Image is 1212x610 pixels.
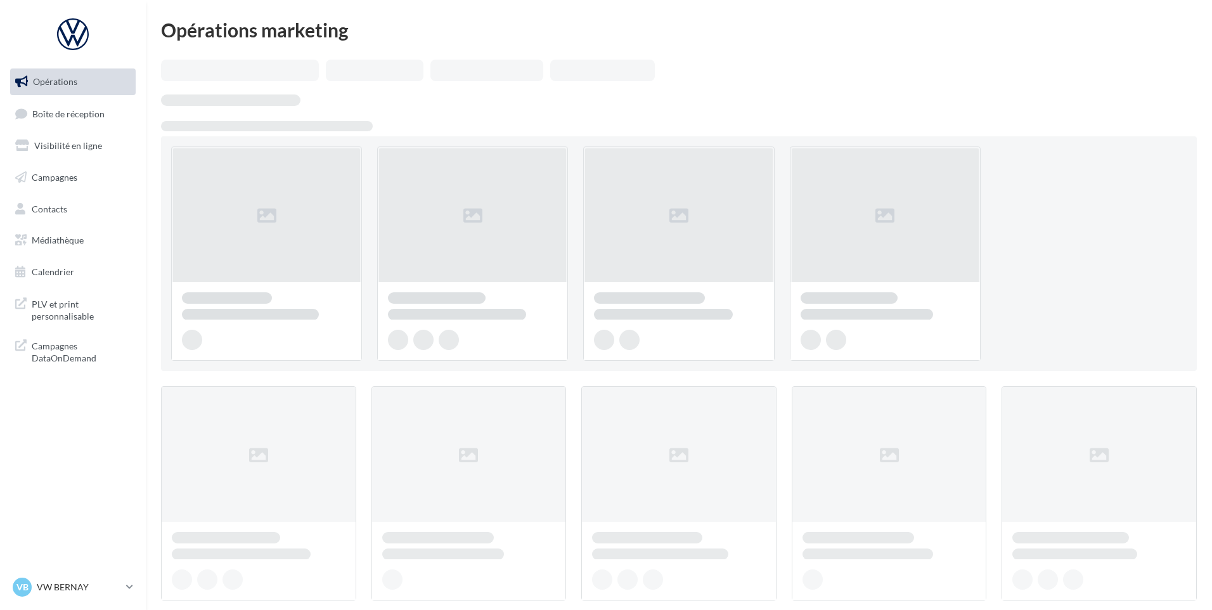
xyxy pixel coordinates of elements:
[34,140,102,151] span: Visibilité en ligne
[10,575,136,599] a: VB VW BERNAY
[8,332,138,370] a: Campagnes DataOnDemand
[16,581,29,594] span: VB
[32,235,84,245] span: Médiathèque
[32,337,131,365] span: Campagnes DataOnDemand
[8,68,138,95] a: Opérations
[32,203,67,214] span: Contacts
[37,581,121,594] p: VW BERNAY
[32,266,74,277] span: Calendrier
[8,100,138,127] a: Boîte de réception
[8,290,138,328] a: PLV et print personnalisable
[8,227,138,254] a: Médiathèque
[33,76,77,87] span: Opérations
[8,259,138,285] a: Calendrier
[32,295,131,323] span: PLV et print personnalisable
[8,196,138,223] a: Contacts
[32,108,105,119] span: Boîte de réception
[161,20,1197,39] div: Opérations marketing
[8,164,138,191] a: Campagnes
[32,172,77,183] span: Campagnes
[8,133,138,159] a: Visibilité en ligne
